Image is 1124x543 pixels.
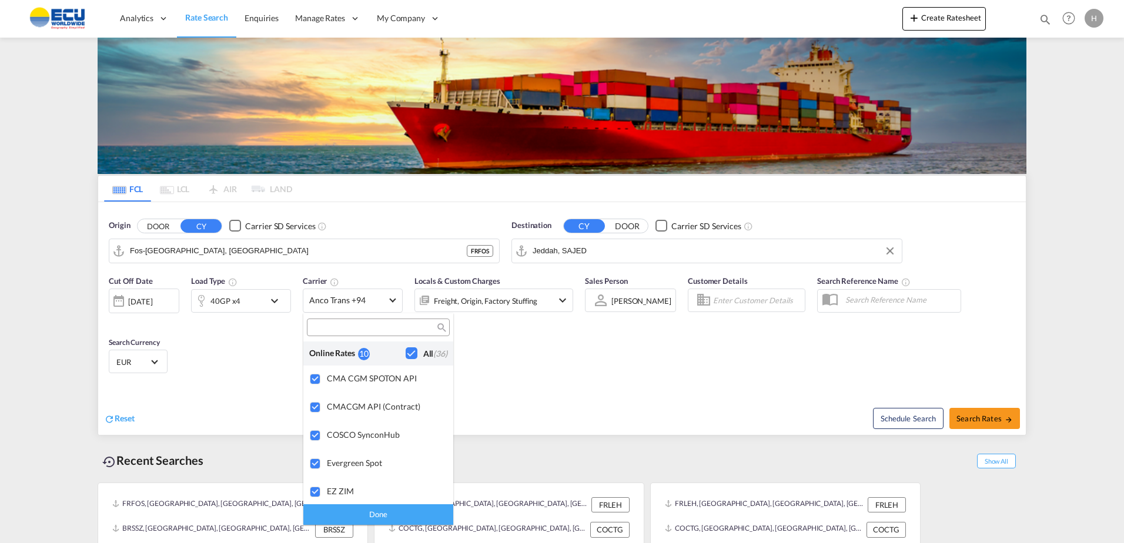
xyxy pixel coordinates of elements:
div: Evergreen Spot [327,458,444,468]
div: 10 [358,348,370,360]
span: (36) [433,348,447,358]
div: COSCO SynconHub [327,430,444,440]
div: All [423,348,447,360]
md-checkbox: Checkbox No Ink [406,347,447,360]
div: Online Rates [309,347,358,360]
div: EZ ZIM [327,486,444,496]
div: CMA CGM SPOTON API [327,373,444,383]
md-icon: icon-magnify [436,323,445,332]
div: CMACGM API (Contract) [327,401,444,411]
div: Done [303,504,453,525]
